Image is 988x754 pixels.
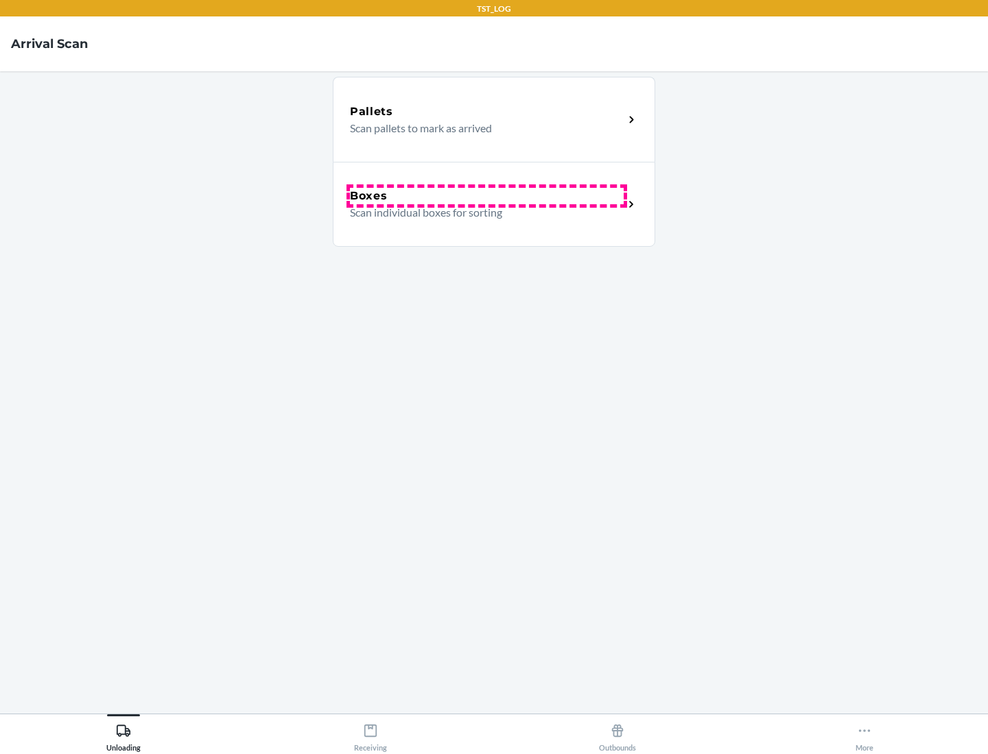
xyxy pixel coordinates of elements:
[350,188,388,204] h5: Boxes
[350,204,613,221] p: Scan individual boxes for sorting
[247,714,494,752] button: Receiving
[333,77,655,162] a: PalletsScan pallets to mark as arrived
[599,718,636,752] div: Outbounds
[11,35,88,53] h4: Arrival Scan
[477,3,511,15] p: TST_LOG
[333,162,655,247] a: BoxesScan individual boxes for sorting
[354,718,387,752] div: Receiving
[350,120,613,136] p: Scan pallets to mark as arrived
[856,718,873,752] div: More
[741,714,988,752] button: More
[494,714,741,752] button: Outbounds
[106,718,141,752] div: Unloading
[350,104,393,120] h5: Pallets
